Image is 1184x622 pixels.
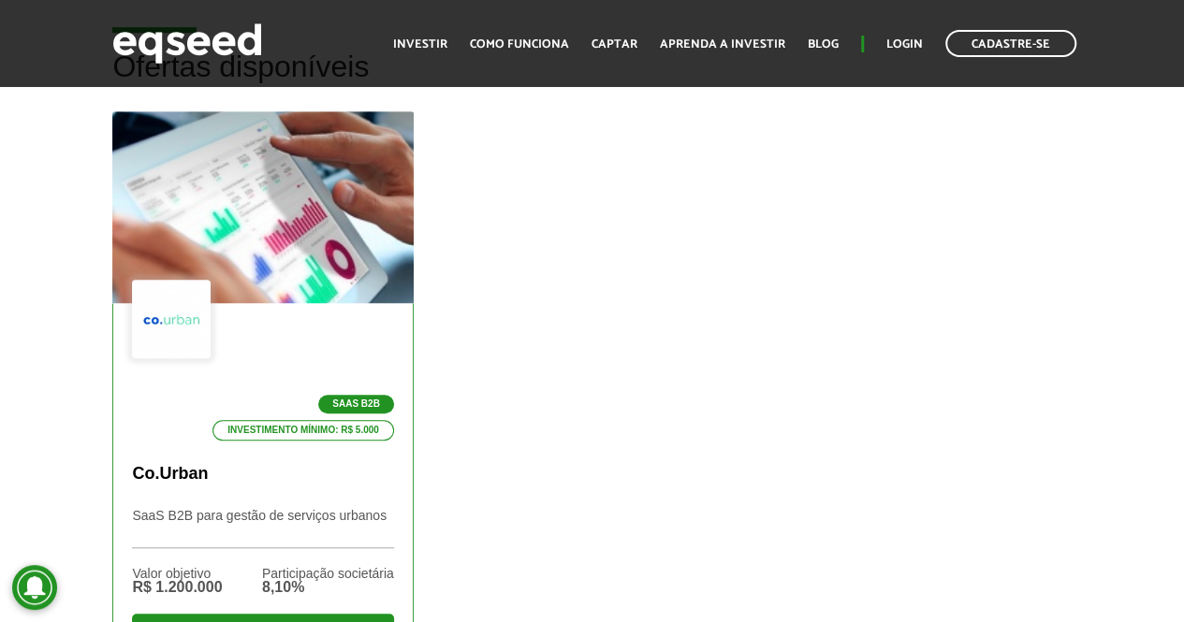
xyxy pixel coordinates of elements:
a: Investir [393,38,447,51]
p: SaaS B2B para gestão de serviços urbanos [132,508,393,548]
p: SaaS B2B [318,395,394,413]
a: Login [886,38,923,51]
img: EqSeed [112,19,262,68]
div: R$ 1.200.000 [132,580,222,595]
a: Como funciona [470,38,569,51]
div: 8,10% [262,580,394,595]
div: Valor objetivo [132,567,222,580]
p: Co.Urban [132,464,393,485]
a: Captar [592,38,637,51]
a: Cadastre-se [945,30,1076,57]
a: Aprenda a investir [660,38,785,51]
a: Blog [808,38,839,51]
p: Investimento mínimo: R$ 5.000 [212,420,394,441]
div: Participação societária [262,567,394,580]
